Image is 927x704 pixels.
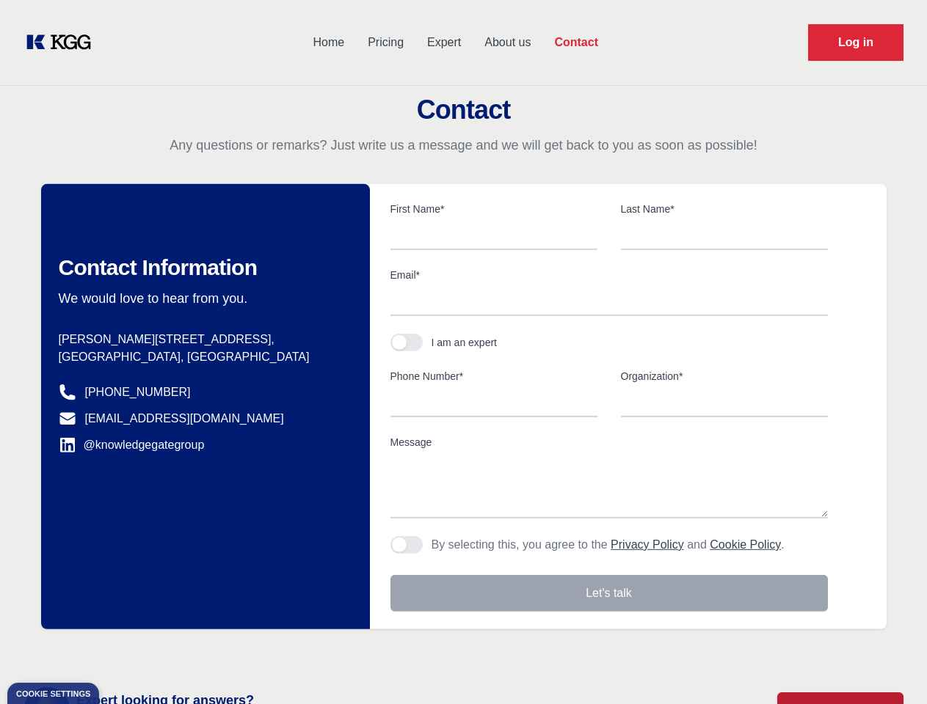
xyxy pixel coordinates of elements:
a: [PHONE_NUMBER] [85,384,191,401]
p: We would love to hear from you. [59,290,346,307]
a: About us [473,23,542,62]
a: @knowledgegategroup [59,436,205,454]
label: Message [390,435,828,450]
div: I am an expert [432,335,498,350]
a: Request Demo [808,24,904,61]
a: Contact [542,23,610,62]
label: Phone Number* [390,369,597,384]
iframe: Chat Widget [854,634,927,704]
label: First Name* [390,202,597,216]
p: By selecting this, you agree to the and . [432,536,785,554]
a: Pricing [356,23,415,62]
label: Last Name* [621,202,828,216]
label: Organization* [621,369,828,384]
p: Any questions or remarks? Just write us a message and we will get back to you as soon as possible! [18,136,909,154]
a: KOL Knowledge Platform: Talk to Key External Experts (KEE) [23,31,103,54]
div: Cookie settings [16,690,90,698]
a: [EMAIL_ADDRESS][DOMAIN_NAME] [85,410,284,428]
p: [GEOGRAPHIC_DATA], [GEOGRAPHIC_DATA] [59,348,346,366]
button: Let's talk [390,575,828,612]
a: Home [301,23,356,62]
h2: Contact [18,95,909,125]
label: Email* [390,268,828,282]
a: Privacy Policy [611,538,684,551]
p: [PERSON_NAME][STREET_ADDRESS], [59,331,346,348]
h2: Contact Information [59,254,346,281]
a: Expert [415,23,473,62]
a: Cookie Policy [710,538,781,551]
